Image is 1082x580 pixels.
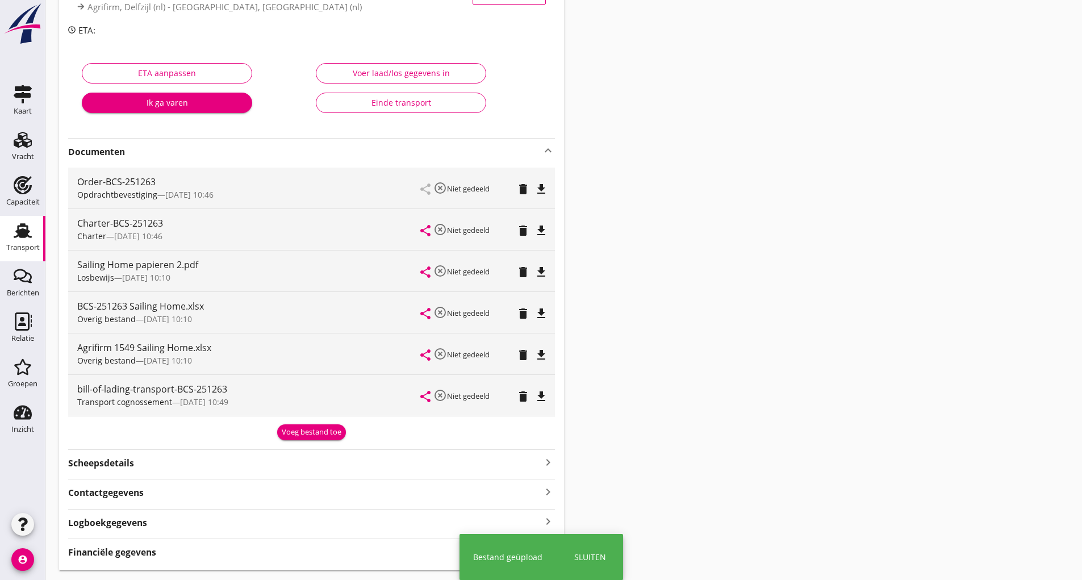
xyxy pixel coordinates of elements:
i: keyboard_arrow_right [541,454,555,470]
small: Niet gedeeld [447,349,490,360]
i: highlight_off [433,347,447,361]
span: Overig bestand [77,314,136,324]
i: delete [516,348,530,362]
i: file_download [534,224,548,237]
span: [DATE] 10:46 [165,189,214,200]
span: [DATE] 10:10 [144,355,192,366]
div: Ik ga varen [91,97,243,109]
i: keyboard_arrow_right [541,484,555,499]
div: Groepen [8,380,37,387]
div: BCS-251263 Sailing Home.xlsx [77,299,421,313]
i: file_download [534,348,548,362]
span: Losbewijs [77,272,114,283]
i: share [419,307,432,320]
div: Capaciteit [6,198,40,206]
small: Niet gedeeld [447,225,490,235]
span: [DATE] 10:10 [122,272,170,283]
div: Agrifirm 1549 Sailing Home.xlsx [77,341,421,354]
div: Inzicht [11,425,34,433]
i: share [419,265,432,279]
strong: Contactgegevens [68,486,144,499]
span: ETA: [78,24,95,36]
strong: Financiële gegevens [68,546,156,559]
button: ETA aanpassen [82,63,252,84]
span: [DATE] 10:49 [180,397,228,407]
span: Transport cognossement [77,397,172,407]
i: share [419,390,432,403]
i: delete [516,307,530,320]
div: — [77,272,421,283]
i: keyboard_arrow_up [541,144,555,157]
i: file_download [534,307,548,320]
i: keyboard_arrow_right [541,514,555,529]
button: Voeg bestand toe [277,424,346,440]
i: share [419,348,432,362]
span: Agrifirm, Delfzijl (nl) - [GEOGRAPHIC_DATA], [GEOGRAPHIC_DATA] (nl) [87,1,362,12]
strong: Scheepsdetails [68,457,134,470]
i: delete [516,265,530,279]
strong: Logboekgegevens [68,516,147,529]
div: Bestand geüpload [473,551,542,563]
i: delete [516,224,530,237]
i: file_download [534,390,548,403]
i: highlight_off [433,181,447,195]
div: — [77,230,421,242]
span: [DATE] 10:10 [144,314,192,324]
small: Niet gedeeld [447,266,490,277]
div: Relatie [11,335,34,342]
span: Overig bestand [77,355,136,366]
div: — [77,354,421,366]
div: Kaart [14,107,32,115]
div: Einde transport [325,97,477,109]
i: file_download [534,182,548,196]
i: highlight_off [433,264,447,278]
div: Charter-BCS-251263 [77,216,421,230]
small: Niet gedeeld [447,308,490,318]
button: Ik ga varen [82,93,252,113]
i: delete [516,182,530,196]
button: Einde transport [316,93,486,113]
div: Vracht [12,153,34,160]
span: Charter [77,231,106,241]
img: logo-small.a267ee39.svg [2,3,43,45]
i: share [419,224,432,237]
div: — [77,396,421,408]
div: bill-of-lading-transport-BCS-251263 [77,382,421,396]
small: Niet gedeeld [447,183,490,194]
i: highlight_off [433,306,447,319]
div: — [77,313,421,325]
i: file_download [534,265,548,279]
div: Voeg bestand toe [282,427,341,438]
button: Sluiten [571,548,609,566]
div: Voer laad/los gegevens in [325,67,477,79]
i: highlight_off [433,223,447,236]
button: Voer laad/los gegevens in [316,63,486,84]
small: Niet gedeeld [447,391,490,401]
span: [DATE] 10:46 [114,231,162,241]
div: Berichten [7,289,39,297]
div: Transport [6,244,40,251]
div: Order-BCS-251263 [77,175,421,189]
span: Opdrachtbevestiging [77,189,157,200]
div: ETA aanpassen [91,67,243,79]
div: Sailing Home papieren 2.pdf [77,258,421,272]
div: Sluiten [574,551,606,563]
i: highlight_off [433,389,447,402]
strong: Documenten [68,145,541,158]
i: delete [516,390,530,403]
i: account_circle [11,548,34,571]
div: — [77,189,421,201]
